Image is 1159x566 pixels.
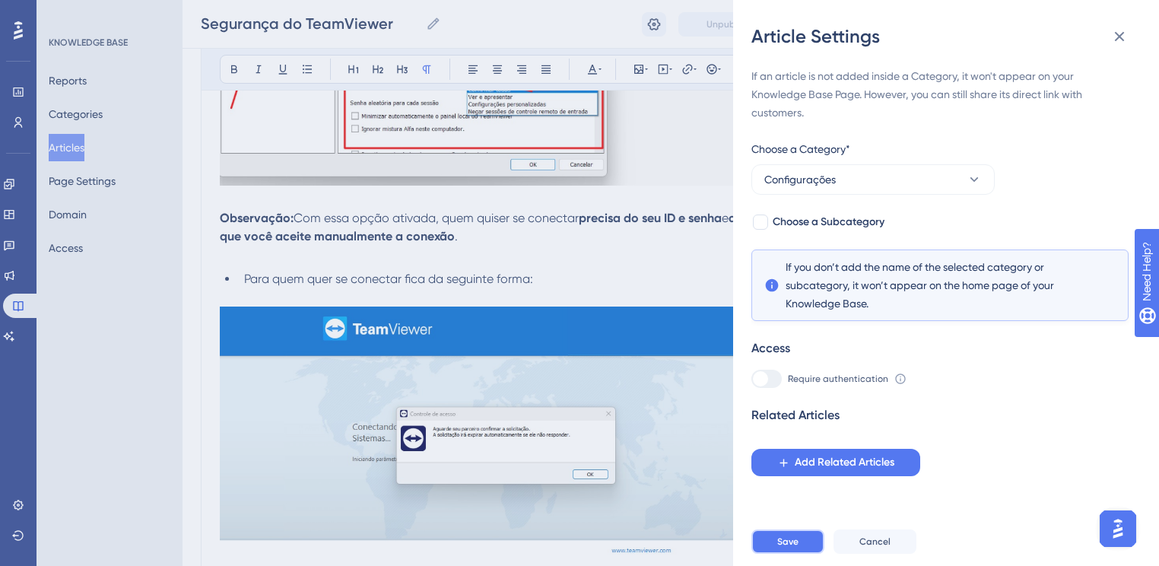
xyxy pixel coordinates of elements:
[751,529,824,554] button: Save
[1095,506,1141,552] iframe: UserGuiding AI Assistant Launcher
[751,449,920,476] button: Add Related Articles
[764,170,836,189] span: Configurações
[751,67,1129,122] div: If an article is not added inside a Category, it won't appear on your Knowledge Base Page. Howeve...
[788,373,888,385] span: Require authentication
[751,24,1141,49] div: Article Settings
[859,536,891,548] span: Cancel
[751,406,840,424] div: Related Articles
[751,164,995,195] button: Configurações
[795,453,894,472] span: Add Related Articles
[751,339,790,358] div: Access
[751,140,850,158] span: Choose a Category*
[834,529,916,554] button: Cancel
[777,536,799,548] span: Save
[786,258,1094,313] span: If you don’t add the name of the selected category or subcategory, it won’t appear on the home pa...
[36,4,95,22] span: Need Help?
[773,213,884,231] span: Choose a Subcategory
